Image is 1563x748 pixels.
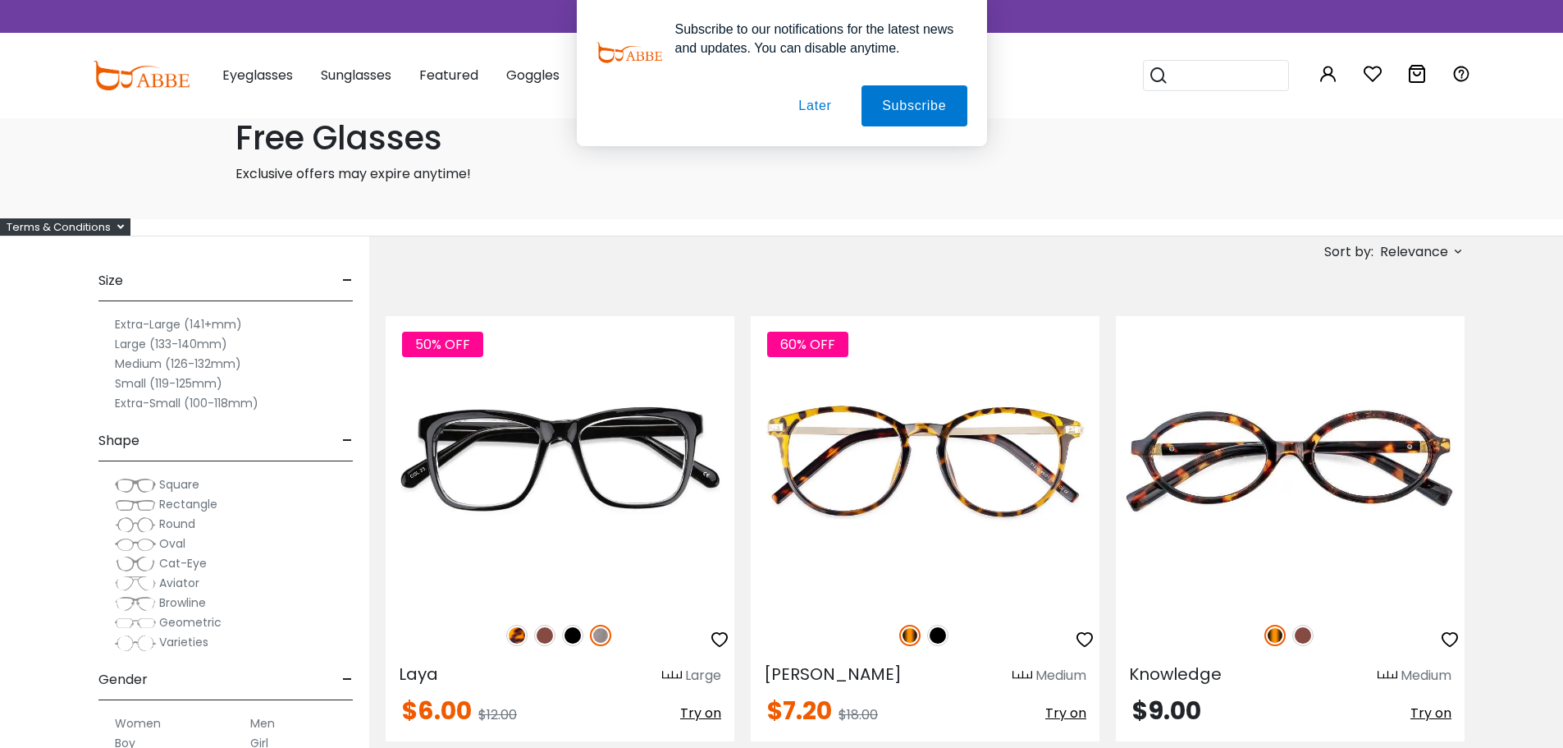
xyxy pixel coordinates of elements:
span: [PERSON_NAME] [764,663,902,686]
span: Browline [159,594,206,611]
img: size ruler [662,670,682,682]
span: Laya [399,663,438,686]
img: Tortoise [1264,625,1286,646]
div: Medium [1035,666,1086,686]
span: Square [159,476,199,493]
span: Try on [1045,704,1086,723]
button: Subscribe [861,85,967,126]
button: Later [778,85,852,126]
img: Gun [590,625,611,646]
span: Gender [98,660,148,700]
label: Medium (126-132mm) [115,354,241,374]
span: Geometric [159,614,222,631]
span: Knowledge [1129,663,1222,686]
img: notification icon [596,20,662,85]
span: Relevance [1380,237,1448,267]
label: Extra-Large (141+mm) [115,314,242,334]
img: Square.png [115,477,156,493]
span: Sort by: [1324,242,1373,261]
span: Aviator [159,575,199,591]
span: $7.20 [767,693,832,728]
span: 60% OFF [767,332,848,357]
span: Rectangle [159,496,217,512]
img: Aviator.png [115,576,156,592]
span: Try on [1410,704,1451,723]
img: Geometric.png [115,615,156,631]
img: Cat-Eye.png [115,556,156,572]
span: - [342,261,353,301]
label: Women [115,714,161,733]
div: Large [685,666,721,686]
span: 50% OFF [402,332,483,357]
img: Oval.png [115,536,156,553]
span: Size [98,261,123,301]
span: Shape [98,421,139,461]
img: Brown [1292,625,1314,646]
img: Rectangle.png [115,497,156,513]
span: Cat-Eye [159,555,207,571]
span: Oval [159,535,185,552]
button: Try on [1045,699,1086,728]
img: Tortoise Callie - Combination ,Universal Bridge Fit [751,316,1099,607]
div: Medium [1401,666,1451,686]
img: Gun Laya - Plastic ,Universal Bridge Fit [386,316,734,607]
label: Men [250,714,275,733]
button: Try on [680,699,721,728]
span: $6.00 [402,693,472,728]
img: Leopard [506,625,528,646]
span: $12.00 [478,705,517,724]
label: Small (119-125mm) [115,374,222,393]
img: Round.png [115,516,156,533]
img: Brown [534,625,555,646]
span: - [342,421,353,461]
span: - [342,660,353,700]
button: Try on [1410,699,1451,728]
img: Black [927,625,948,646]
img: Tortoise Knowledge - Acetate ,Universal Bridge Fit [1116,316,1465,607]
img: Browline.png [115,595,156,612]
img: size ruler [1012,670,1032,682]
img: Tortoise [899,625,921,646]
span: Try on [680,704,721,723]
p: Exclusive offers may expire anytime! [235,164,1328,184]
img: size ruler [1378,670,1397,682]
img: Varieties.png [115,635,156,652]
span: $18.00 [839,705,878,724]
label: Extra-Small (100-118mm) [115,393,258,413]
span: $9.00 [1132,693,1201,728]
label: Large (133-140mm) [115,334,227,354]
h1: Free Glasses [235,118,1328,158]
span: Round [159,516,195,532]
img: Black [562,625,583,646]
span: Varieties [159,634,208,650]
div: Subscribe to our notifications for the latest news and updates. You can disable anytime. [662,20,967,57]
